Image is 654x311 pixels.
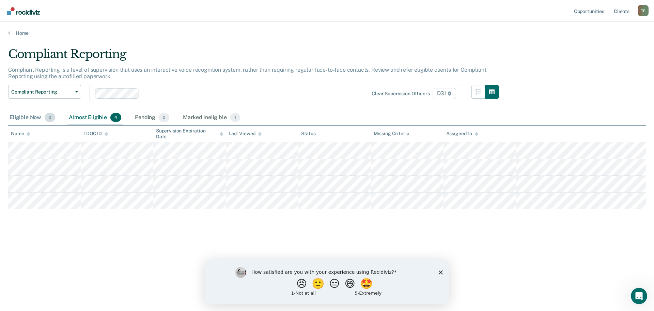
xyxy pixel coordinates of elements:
[205,260,449,304] iframe: Survey by Kim from Recidiviz
[446,131,478,137] div: Assigned to
[110,113,121,122] span: 4
[230,113,240,122] span: 1
[229,131,262,137] div: Last Viewed
[8,67,486,80] p: Compliant Reporting is a level of supervision that uses an interactive voice recognition system, ...
[11,131,30,137] div: Name
[433,88,456,99] span: D31
[67,110,123,125] div: Almost Eligible4
[83,131,108,137] div: TDOC ID
[45,113,55,122] span: 0
[8,30,646,36] a: Home
[631,288,647,304] iframe: Intercom live chat
[374,131,409,137] div: Missing Criteria
[7,7,40,15] img: Recidiviz
[638,5,649,16] button: Profile dropdown button
[182,110,242,125] div: Marked Ineligible1
[8,110,57,125] div: Eligible Now0
[11,89,73,95] span: Compliant Reporting
[156,128,223,140] div: Supervision Expiration Date
[8,85,81,99] button: Compliant Reporting
[8,47,499,67] div: Compliant Reporting
[134,110,171,125] div: Pending0
[301,131,316,137] div: Status
[159,113,169,122] span: 0
[372,91,430,97] div: Clear supervision officers
[638,5,649,16] div: T P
